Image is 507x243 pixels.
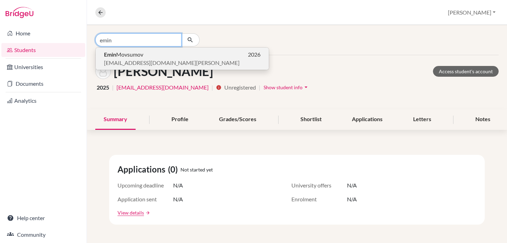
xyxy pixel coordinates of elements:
[95,64,111,79] img: Ron Weasley's avatar
[104,59,240,67] span: [EMAIL_ADDRESS][DOMAIN_NAME][PERSON_NAME]
[1,60,85,74] a: Universities
[1,211,85,225] a: Help center
[216,85,222,90] i: info
[467,109,499,130] div: Notes
[1,43,85,57] a: Students
[344,109,391,130] div: Applications
[173,181,183,190] span: N/A
[104,50,143,59] span: Movsumov
[292,109,330,130] div: Shortlist
[6,7,33,18] img: Bridge-U
[347,195,357,203] span: N/A
[264,84,303,90] span: Show student info
[112,83,114,92] span: |
[144,210,150,215] a: arrow_forward
[104,51,116,58] b: Emin
[224,83,256,92] span: Unregistered
[211,83,213,92] span: |
[1,228,85,242] a: Community
[1,77,85,91] a: Documents
[263,82,310,93] button: Show student infoarrow_drop_down
[180,166,213,173] span: Not started yet
[163,109,197,130] div: Profile
[259,83,260,92] span: |
[303,84,309,91] i: arrow_drop_down
[445,6,499,19] button: [PERSON_NAME]
[248,50,260,59] span: 2026
[95,109,136,130] div: Summary
[173,195,183,203] span: N/A
[118,181,173,190] span: Upcoming deadline
[168,163,180,176] span: (0)
[291,195,347,203] span: Enrolment
[97,83,109,92] span: 2025
[116,83,209,92] a: [EMAIL_ADDRESS][DOMAIN_NAME]
[114,64,213,79] h1: [PERSON_NAME]
[405,109,440,130] div: Letters
[347,181,357,190] span: N/A
[291,181,347,190] span: University offers
[96,48,269,70] button: EminMovsumov2026[EMAIL_ADDRESS][DOMAIN_NAME][PERSON_NAME]
[118,209,144,216] a: View details
[433,66,499,77] a: Access student's account
[118,195,173,203] span: Application sent
[1,94,85,108] a: Analytics
[211,109,265,130] div: Grades/Scores
[1,26,85,40] a: Home
[95,33,182,47] input: Find student by name...
[118,163,168,176] span: Applications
